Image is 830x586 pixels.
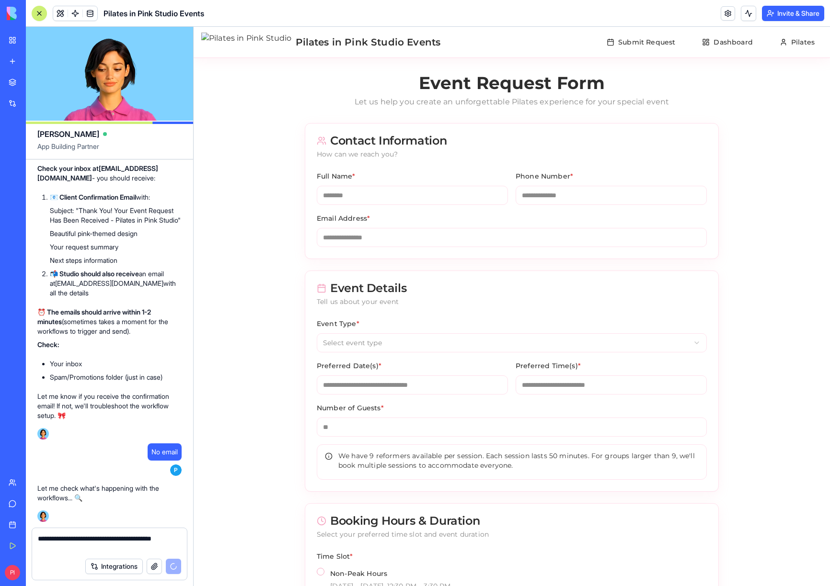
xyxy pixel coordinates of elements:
span: Pilates in Pink Studio Events [104,8,204,19]
strong: 📧 Client Confirmation Email [50,193,136,201]
label: Time Slot [123,525,160,534]
h1: Event Request Form [111,46,525,66]
span: PI [5,565,20,580]
div: How can we reach you? [123,123,513,132]
button: Invite & Share [762,6,824,21]
strong: Check: [37,340,59,349]
div: Select your preferred time slot and event duration [123,503,513,512]
div: Tell us about your event [123,270,513,280]
a: Pilates in Pink Studio Events [8,6,247,25]
li: Spam/Promotions folder (just in case) [50,372,182,382]
span: Pilates in Pink Studio Events [102,9,247,22]
p: Let me check what's happening with the workflows... 🔍 [37,484,182,503]
div: Event Details [123,256,513,267]
div: We have 9 reformers available per session. Each session lasts 50 minutes. For groups larger than ... [131,424,505,443]
p: Let me know if you receive the confirmation email! If not, we'll troubleshoot the workflow setup. 🎀 [37,392,182,420]
button: Dashboard [501,6,566,25]
li: Next steps information [50,256,182,265]
img: Ella_00000_wcx2te.png [37,428,49,439]
div: Contact Information [123,108,513,120]
img: Ella_00000_wcx2te.png [37,510,49,522]
li: Beautiful pink-themed design [50,229,182,238]
p: (sometimes takes a moment for the workflows to trigger and send). [37,307,182,336]
div: Booking Hours & Duration [123,488,513,500]
p: an email at with all the details [50,269,182,298]
label: Phone Number [322,145,380,154]
img: logo [7,7,66,20]
label: Email Address [123,187,176,196]
a: [EMAIL_ADDRESS][DOMAIN_NAME] [55,279,163,287]
p: Let us help you create an unforgettable Pilates experience for your special event [111,69,525,81]
label: Event Type [123,293,166,301]
button: Pilates [578,6,629,25]
li: Your inbox [50,359,182,369]
li: Subject: "Thank You! Your Event Request Has Been Received - Pilates in Pink Studio" [50,206,182,225]
li: Your request summary [50,242,182,252]
p: [DATE] – [DATE], 12:30 PM – 3:30 PM [137,554,257,564]
label: Non-Peak Hours [137,542,194,551]
label: Preferred Time(s) [322,335,387,343]
strong: ⏰ The emails should arrive within 1-2 minutes [37,308,151,326]
p: with: [50,192,182,202]
label: Full Name [123,145,162,154]
button: Submit Request [405,6,489,25]
button: Integrations [85,559,143,574]
strong: Check your inbox at [37,164,158,182]
span: [PERSON_NAME] [37,128,99,140]
img: Pilates in Pink Studio [8,6,98,25]
label: Preferred Date(s) [123,335,188,343]
span: App Building Partner [37,142,182,159]
span: P [170,464,182,476]
p: - you should receive: [37,164,182,183]
label: Number of Guests [123,377,190,385]
span: No email [151,447,178,457]
strong: 📬 Studio should also receive [50,270,139,278]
